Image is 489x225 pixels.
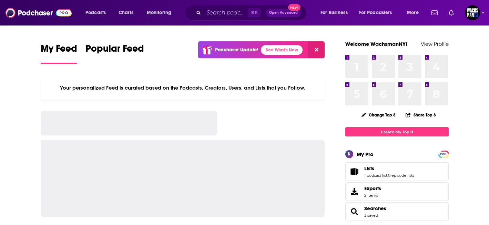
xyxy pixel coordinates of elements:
[364,193,381,198] span: 2 items
[81,7,115,18] button: open menu
[439,152,448,157] span: PRO
[41,43,77,64] a: My Feed
[405,108,436,122] button: Share Top 8
[429,7,440,19] a: Show notifications dropdown
[364,165,414,172] a: Lists
[191,5,313,21] div: Search podcasts, credits, & more...
[359,8,392,18] span: For Podcasters
[215,47,258,53] p: Podchaser Update!
[345,41,407,47] a: Welcome WachsmanNY!
[119,8,133,18] span: Charts
[465,5,480,20] button: Show profile menu
[41,76,325,100] div: Your personalized Feed is curated based on the Podcasts, Creators, Users, and Lists that you Follow.
[364,205,386,212] a: Searches
[364,173,387,178] a: 1 podcast list
[261,45,303,55] a: See What's New
[85,43,144,59] span: Popular Feed
[345,182,449,201] a: Exports
[348,187,361,196] span: Exports
[407,8,419,18] span: More
[114,7,137,18] a: Charts
[364,185,381,192] span: Exports
[355,7,402,18] button: open menu
[142,7,180,18] button: open menu
[345,162,449,181] span: Lists
[41,43,77,59] span: My Feed
[465,5,480,20] span: Logged in as WachsmanNY
[316,7,356,18] button: open menu
[421,41,449,47] a: View Profile
[204,7,248,18] input: Search podcasts, credits, & more...
[388,173,414,178] a: 0 episode lists
[348,207,361,216] a: Searches
[364,165,374,172] span: Lists
[147,8,171,18] span: Monitoring
[348,167,361,176] a: Lists
[387,173,388,178] span: ,
[6,6,72,19] img: Podchaser - Follow, Share and Rate Podcasts
[269,11,298,14] span: Open Advanced
[248,8,261,17] span: ⌘ K
[357,111,400,119] button: Change Top 8
[85,43,144,64] a: Popular Feed
[320,8,348,18] span: For Business
[402,7,427,18] button: open menu
[85,8,106,18] span: Podcasts
[465,5,480,20] img: User Profile
[266,9,301,17] button: Open AdvancedNew
[345,127,449,136] a: Create My Top 8
[364,213,378,218] a: 3 saved
[345,202,449,221] span: Searches
[357,151,374,157] div: My Pro
[446,7,457,19] a: Show notifications dropdown
[439,151,448,156] a: PRO
[288,4,300,11] span: New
